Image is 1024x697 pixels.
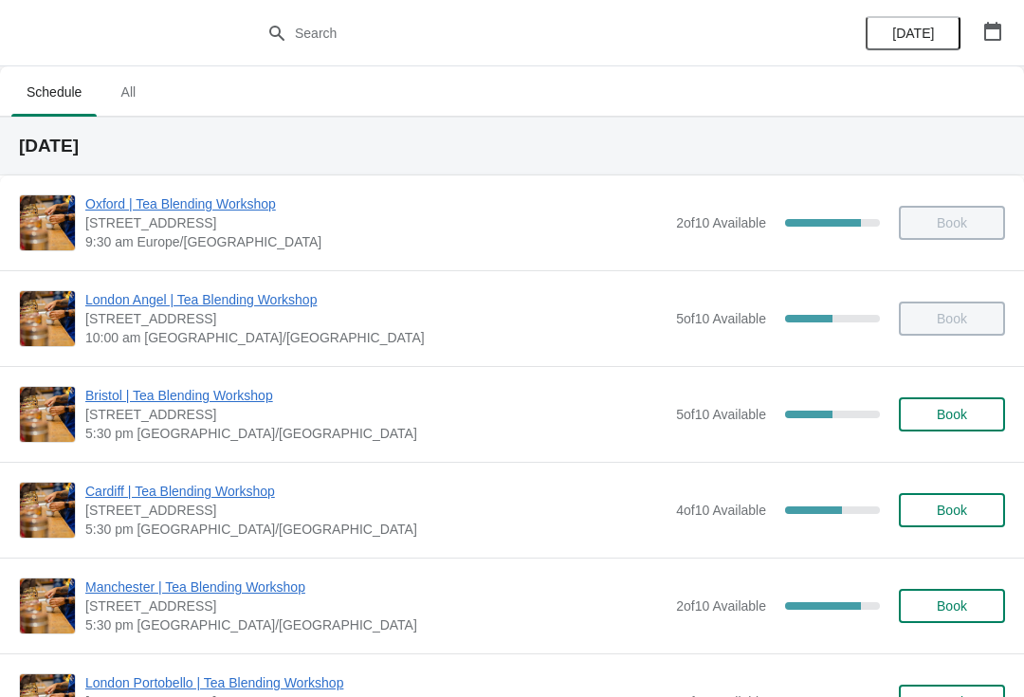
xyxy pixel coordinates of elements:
[85,309,667,328] span: [STREET_ADDRESS]
[85,520,667,539] span: 5:30 pm [GEOGRAPHIC_DATA]/[GEOGRAPHIC_DATA]
[676,407,766,422] span: 5 of 10 Available
[11,75,97,109] span: Schedule
[20,483,75,538] img: Cardiff | Tea Blending Workshop | 1-3 Royal Arcade, Cardiff CF10 1AE, UK | 5:30 pm Europe/London
[937,407,967,422] span: Book
[85,615,667,634] span: 5:30 pm [GEOGRAPHIC_DATA]/[GEOGRAPHIC_DATA]
[676,598,766,614] span: 2 of 10 Available
[20,195,75,250] img: Oxford | Tea Blending Workshop | 23 High Street, Oxford, OX1 4AH | 9:30 am Europe/London
[85,194,667,213] span: Oxford | Tea Blending Workshop
[85,673,667,692] span: London Portobello | Tea Blending Workshop
[937,598,967,614] span: Book
[85,596,667,615] span: [STREET_ADDRESS]
[85,424,667,443] span: 5:30 pm [GEOGRAPHIC_DATA]/[GEOGRAPHIC_DATA]
[899,589,1005,623] button: Book
[899,493,1005,527] button: Book
[676,215,766,230] span: 2 of 10 Available
[20,291,75,346] img: London Angel | Tea Blending Workshop | 26 Camden Passage, The Angel, London N1 8ED, UK | 10:00 am...
[20,578,75,633] img: Manchester | Tea Blending Workshop | 57 Church St, Manchester, M4 1PD | 5:30 pm Europe/London
[19,137,1005,156] h2: [DATE]
[85,386,667,405] span: Bristol | Tea Blending Workshop
[20,387,75,442] img: Bristol | Tea Blending Workshop | 73 Park Street, Bristol, BS1 5PB | 5:30 pm Europe/London
[676,503,766,518] span: 4 of 10 Available
[85,405,667,424] span: [STREET_ADDRESS]
[866,16,960,50] button: [DATE]
[85,213,667,232] span: [STREET_ADDRESS]
[85,482,667,501] span: Cardiff | Tea Blending Workshop
[85,290,667,309] span: London Angel | Tea Blending Workshop
[937,503,967,518] span: Book
[676,311,766,326] span: 5 of 10 Available
[85,578,667,596] span: Manchester | Tea Blending Workshop
[85,328,667,347] span: 10:00 am [GEOGRAPHIC_DATA]/[GEOGRAPHIC_DATA]
[892,26,934,41] span: [DATE]
[85,501,667,520] span: [STREET_ADDRESS]
[104,75,152,109] span: All
[85,232,667,251] span: 9:30 am Europe/[GEOGRAPHIC_DATA]
[899,397,1005,431] button: Book
[294,16,768,50] input: Search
